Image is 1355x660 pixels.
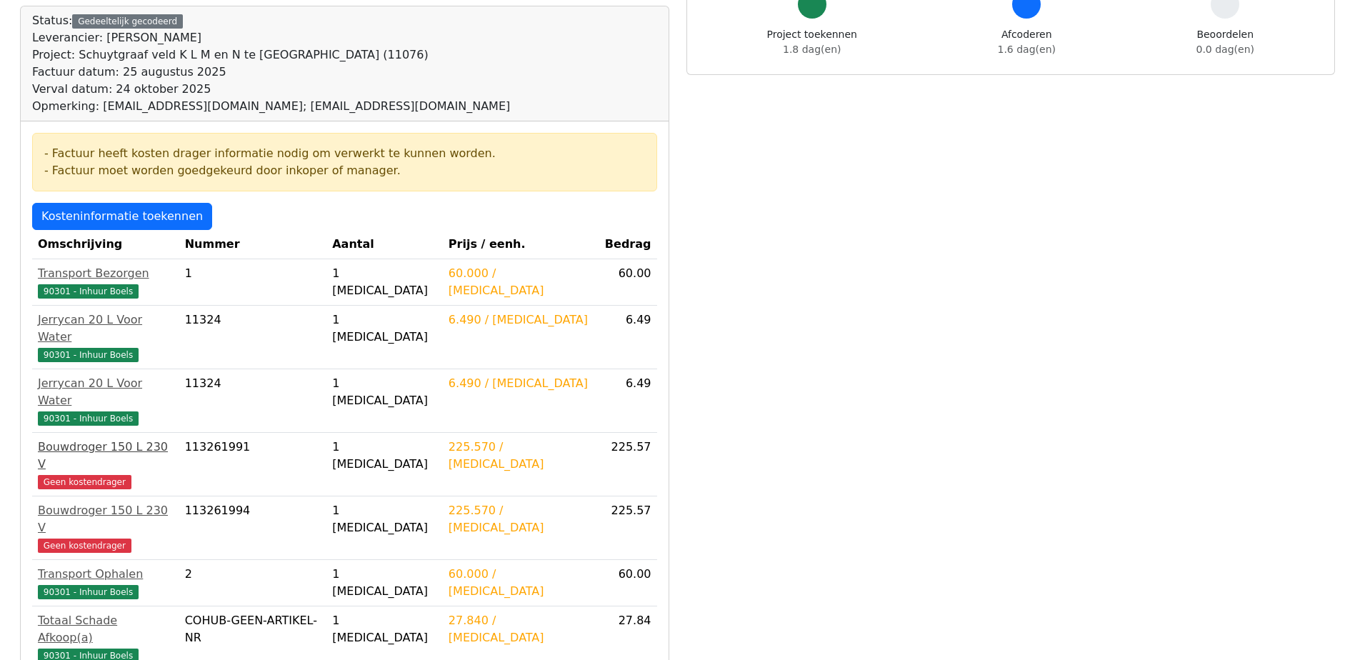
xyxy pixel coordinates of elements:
span: 1.6 dag(en) [998,44,1056,55]
th: Nummer [179,230,327,259]
td: 2 [179,560,327,606]
div: Project toekennen [767,27,857,57]
span: 90301 - Inhuur Boels [38,348,139,362]
div: Bouwdroger 150 L 230 V [38,502,174,536]
div: 1 [MEDICAL_DATA] [332,502,437,536]
div: - Factuur moet worden goedgekeurd door inkoper of manager. [44,162,645,179]
div: 1 [MEDICAL_DATA] [332,566,437,600]
a: Bouwdroger 150 L 230 VGeen kostendrager [38,502,174,554]
div: Totaal Schade Afkoop(a) [38,612,174,646]
div: Verval datum: 24 oktober 2025 [32,81,510,98]
div: Afcoderen [998,27,1056,57]
div: Jerrycan 20 L Voor Water [38,375,174,409]
td: 60.00 [599,560,657,606]
span: 0.0 dag(en) [1196,44,1254,55]
span: Geen kostendrager [38,539,131,553]
div: 6.490 / [MEDICAL_DATA] [449,311,594,329]
span: 90301 - Inhuur Boels [38,284,139,299]
div: Opmerking: [EMAIL_ADDRESS][DOMAIN_NAME]; [EMAIL_ADDRESS][DOMAIN_NAME] [32,98,510,115]
td: 225.57 [599,496,657,560]
a: Transport Ophalen90301 - Inhuur Boels [38,566,174,600]
td: 6.49 [599,306,657,369]
a: Transport Bezorgen90301 - Inhuur Boels [38,265,174,299]
th: Omschrijving [32,230,179,259]
td: 225.57 [599,433,657,496]
div: Factuur datum: 25 augustus 2025 [32,64,510,81]
th: Bedrag [599,230,657,259]
td: 11324 [179,369,327,433]
div: Project: Schuytgraaf veld K L M en N te [GEOGRAPHIC_DATA] (11076) [32,46,510,64]
div: 1 [MEDICAL_DATA] [332,375,437,409]
td: 6.49 [599,369,657,433]
td: 60.00 [599,259,657,306]
div: Bouwdroger 150 L 230 V [38,439,174,473]
a: Jerrycan 20 L Voor Water90301 - Inhuur Boels [38,375,174,426]
th: Prijs / eenh. [443,230,599,259]
td: 11324 [179,306,327,369]
div: Transport Ophalen [38,566,174,583]
td: 1 [179,259,327,306]
span: 90301 - Inhuur Boels [38,411,139,426]
td: 113261991 [179,433,327,496]
div: 27.840 / [MEDICAL_DATA] [449,612,594,646]
div: 6.490 / [MEDICAL_DATA] [449,375,594,392]
span: Geen kostendrager [38,475,131,489]
a: Bouwdroger 150 L 230 VGeen kostendrager [38,439,174,490]
div: 225.570 / [MEDICAL_DATA] [449,502,594,536]
div: 1 [MEDICAL_DATA] [332,439,437,473]
div: 1 [MEDICAL_DATA] [332,612,437,646]
div: Leverancier: [PERSON_NAME] [32,29,510,46]
div: 1 [MEDICAL_DATA] [332,311,437,346]
div: Transport Bezorgen [38,265,174,282]
div: 1 [MEDICAL_DATA] [332,265,437,299]
div: Beoordelen [1196,27,1254,57]
div: 60.000 / [MEDICAL_DATA] [449,566,594,600]
th: Aantal [326,230,443,259]
td: 113261994 [179,496,327,560]
div: 60.000 / [MEDICAL_DATA] [449,265,594,299]
a: Kosteninformatie toekennen [32,203,212,230]
div: Status: [32,12,510,115]
span: 1.8 dag(en) [783,44,841,55]
div: Jerrycan 20 L Voor Water [38,311,174,346]
div: Gedeeltelijk gecodeerd [72,14,183,29]
div: 225.570 / [MEDICAL_DATA] [449,439,594,473]
a: Jerrycan 20 L Voor Water90301 - Inhuur Boels [38,311,174,363]
span: 90301 - Inhuur Boels [38,585,139,599]
div: - Factuur heeft kosten drager informatie nodig om verwerkt te kunnen worden. [44,145,645,162]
